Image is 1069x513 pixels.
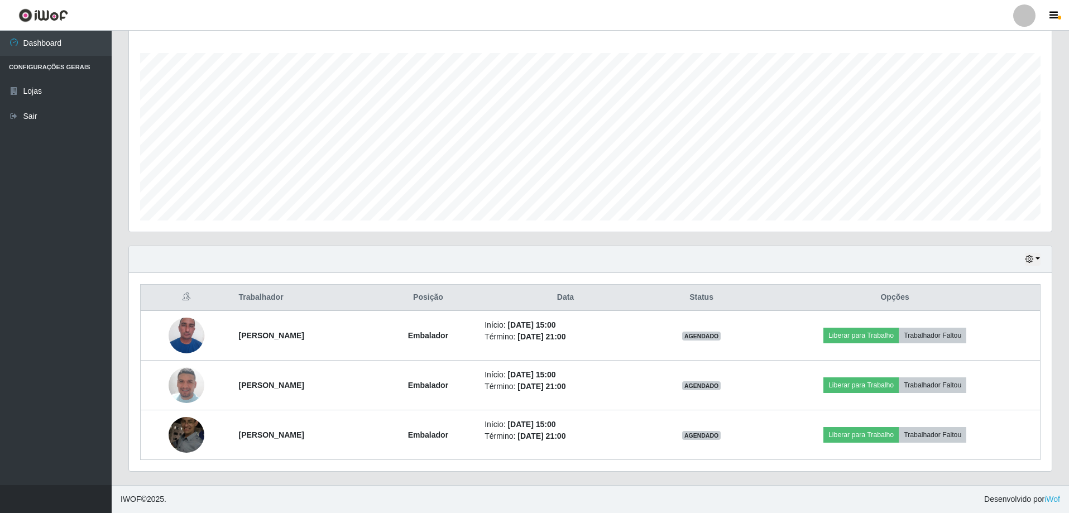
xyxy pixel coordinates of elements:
[682,431,721,440] span: AGENDADO
[485,369,646,381] li: Início:
[378,285,478,311] th: Posição
[121,495,141,504] span: IWOF
[517,382,565,391] time: [DATE] 21:00
[18,8,68,22] img: CoreUI Logo
[232,285,378,311] th: Trabalhador
[169,311,204,359] img: 1728497043228.jpeg
[485,419,646,430] li: Início:
[750,285,1040,311] th: Opções
[653,285,750,311] th: Status
[408,381,448,390] strong: Embalador
[238,430,304,439] strong: [PERSON_NAME]
[823,328,899,343] button: Liberar para Trabalho
[238,381,304,390] strong: [PERSON_NAME]
[823,427,899,443] button: Liberar para Trabalho
[507,320,555,329] time: [DATE] 15:00
[682,381,721,390] span: AGENDADO
[478,285,653,311] th: Data
[121,493,166,505] span: © 2025 .
[899,328,966,343] button: Trabalhador Faltou
[899,377,966,393] button: Trabalhador Faltou
[485,430,646,442] li: Término:
[485,331,646,343] li: Término:
[169,411,204,458] img: 1655477118165.jpeg
[485,381,646,392] li: Término:
[507,370,555,379] time: [DATE] 15:00
[517,332,565,341] time: [DATE] 21:00
[899,427,966,443] button: Trabalhador Faltou
[1044,495,1060,504] a: iWof
[517,432,565,440] time: [DATE] 21:00
[408,331,448,340] strong: Embalador
[507,420,555,429] time: [DATE] 15:00
[169,353,204,417] img: 1748899512620.jpeg
[485,319,646,331] li: Início:
[682,332,721,341] span: AGENDADO
[238,331,304,340] strong: [PERSON_NAME]
[984,493,1060,505] span: Desenvolvido por
[823,377,899,393] button: Liberar para Trabalho
[408,430,448,439] strong: Embalador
